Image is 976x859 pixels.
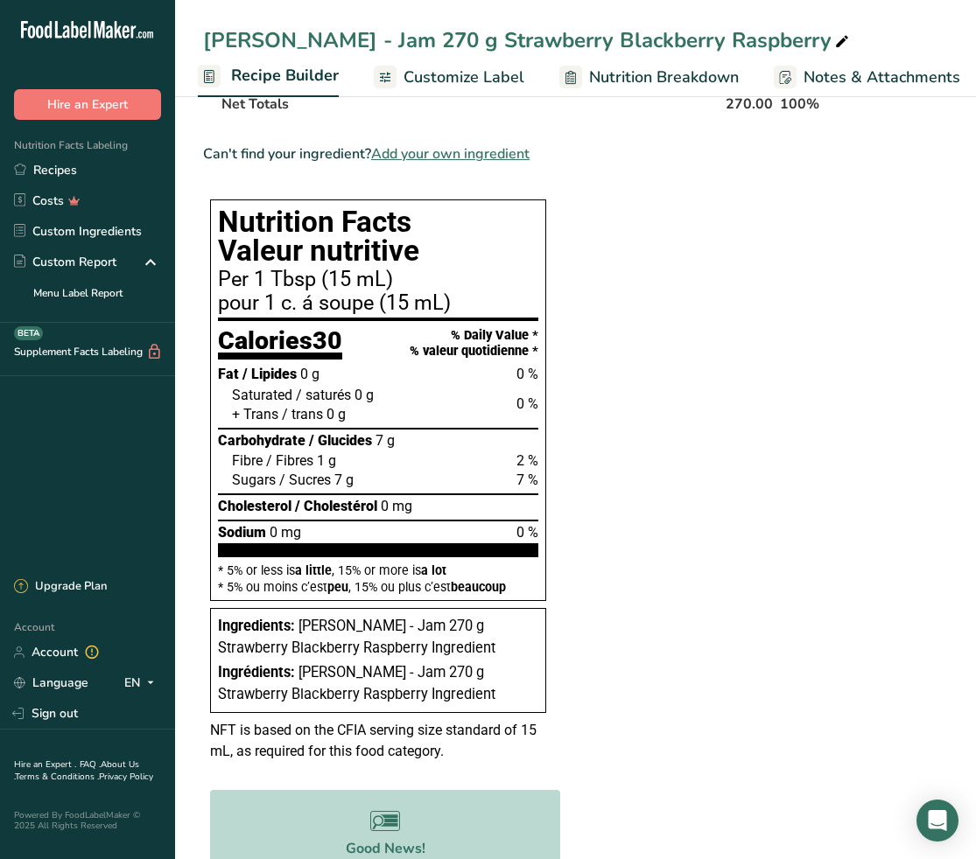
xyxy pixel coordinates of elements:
span: Recipe Builder [231,64,339,87]
div: Per 1 Tbsp (15 mL) [218,269,538,290]
span: / Sucres [279,471,331,488]
span: 0 % [516,366,538,382]
span: 7 g [334,471,354,488]
div: Custom Report [14,253,116,271]
span: Fat [218,366,239,382]
span: Ingrédients: [218,664,295,681]
span: Add your own ingredient [371,143,530,164]
span: 0 mg [270,524,301,541]
span: 7 g [376,432,395,449]
span: Notes & Attachments [804,66,960,89]
div: Powered By FoodLabelMaker © 2025 All Rights Reserved [14,810,161,831]
a: Nutrition Breakdown [559,58,739,97]
span: 1 g [317,452,336,469]
span: Fibre [232,452,263,469]
span: 7 % [516,471,538,488]
th: 100% [776,85,858,122]
span: [PERSON_NAME] - Jam 270 g Strawberry Blackberry Raspberry Ingredient [218,664,495,702]
th: 270.00 [722,85,776,122]
span: peu [327,580,348,594]
span: 0 % [516,524,538,541]
div: % Daily Value * % valeur quotidienne * [410,328,538,359]
span: Saturated [232,387,292,403]
a: Terms & Conditions . [15,771,99,783]
span: Carbohydrate [218,432,305,449]
div: pour 1 c. á soupe (15 mL) [218,293,538,314]
a: Recipe Builder [198,56,339,98]
a: FAQ . [80,758,101,771]
span: 2 % [516,452,538,469]
span: Cholesterol [218,498,291,514]
a: Hire an Expert . [14,758,76,771]
span: / Cholestérol [295,498,377,514]
div: * 5% ou moins c’est , 15% ou plus c’est [218,581,538,593]
span: Sugars [232,471,276,488]
div: EN [124,673,161,694]
span: / Fibres [266,452,313,469]
div: Open Intercom Messenger [916,800,958,842]
section: * 5% or less is , 15% or more is [218,557,538,593]
th: Net Totals [218,85,722,122]
div: BETA [14,326,43,340]
span: 0 mg [381,498,412,514]
span: Customize Label [404,66,524,89]
div: Upgrade Plan [14,578,107,596]
div: Calories [218,328,342,360]
a: About Us . [14,758,139,783]
span: Nutrition Breakdown [589,66,739,89]
h1: Nutrition Facts Valeur nutritive [218,207,538,266]
span: 0 % [516,395,538,412]
div: Can't find your ingredient? [203,143,937,164]
span: Sodium [218,524,266,541]
span: / Lipides [242,366,297,382]
span: 0 g [327,406,346,423]
p: Good News! [231,838,539,859]
span: [PERSON_NAME] - Jam 270 g Strawberry Blackberry Raspberry Ingredient [218,618,495,656]
span: + Trans [232,406,278,423]
span: / saturés [296,387,351,403]
a: Notes & Attachments [774,58,960,97]
button: Hire an Expert [14,89,161,120]
a: Customize Label [374,58,524,97]
span: 0 g [355,387,374,403]
span: 0 g [300,366,319,382]
span: beaucoup [451,580,506,594]
span: NFT is based on the CFIA serving size standard of 15 mL, as required for this food category. [210,722,537,759]
a: Privacy Policy [99,771,153,783]
span: a little [295,563,332,577]
span: 30 [312,325,342,355]
div: [PERSON_NAME] - Jam 270 g Strawberry Blackberry Raspberry [203,24,853,56]
span: Ingredients: [218,618,295,634]
span: / Glucides [309,432,372,449]
span: / trans [282,406,323,423]
span: a lot [421,563,446,577]
a: Language [14,667,88,698]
